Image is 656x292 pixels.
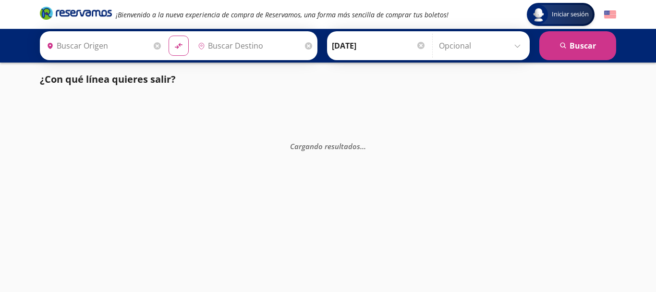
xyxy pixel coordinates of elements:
input: Buscar Origen [43,34,151,58]
input: Opcional [439,34,525,58]
i: Brand Logo [40,6,112,20]
span: . [362,141,364,151]
p: ¿Con qué línea quieres salir? [40,72,176,87]
em: Cargando resultados [290,141,366,151]
button: English [604,9,616,21]
input: Elegir Fecha [332,34,426,58]
input: Buscar Destino [194,34,303,58]
span: Iniciar sesión [548,10,593,19]
a: Brand Logo [40,6,112,23]
span: . [364,141,366,151]
span: . [360,141,362,151]
button: Buscar [539,31,616,60]
em: ¡Bienvenido a la nueva experiencia de compra de Reservamos, una forma más sencilla de comprar tus... [116,10,449,19]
